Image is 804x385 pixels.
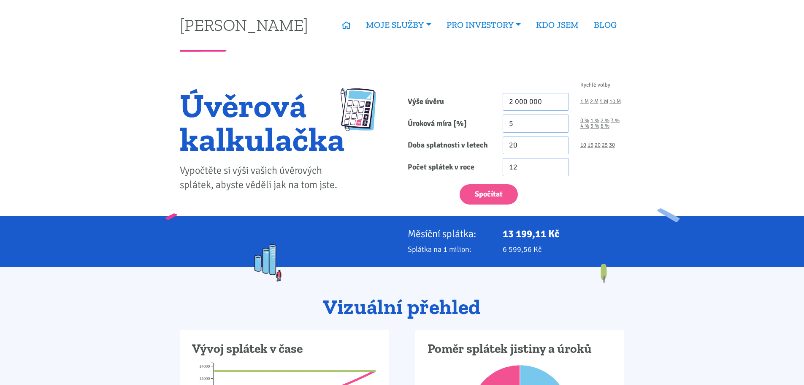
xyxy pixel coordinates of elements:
[199,364,210,369] tspan: 14000
[609,142,615,148] a: 30
[192,341,376,357] h3: Vývoj splátek v čase
[587,142,593,148] a: 15
[580,82,610,88] span: Rychlé volby
[600,99,608,104] a: 5 M
[580,123,589,129] a: 4 %
[402,137,497,155] label: Doba splatnosti v letech
[590,123,599,129] a: 5 %
[180,296,624,319] h2: Vizuální přehled
[180,88,345,156] h1: Úvěrová kalkulačka
[590,99,598,104] a: 2 M
[590,118,599,123] a: 1 %
[528,15,586,35] a: KDO JSEM
[402,158,497,176] label: Počet splátek v roce
[503,228,624,240] p: 13 199,11 Kč
[358,15,439,35] a: MOJE SLUŽBY
[180,164,345,192] p: Vypočtěte si výši vašich úvěrových splátek, abyste věděli jak na tom jste.
[439,15,528,35] a: PRO INVESTORY
[402,115,497,133] label: Úroková míra [%]
[609,99,621,104] a: 10 M
[611,118,620,123] a: 3 %
[586,15,624,35] a: BLOG
[601,123,609,129] a: 6 %
[580,142,586,148] a: 10
[460,184,518,205] button: Spočítat
[408,228,491,240] p: Měsíční splátka:
[402,93,497,111] label: Výše úvěru
[595,142,601,148] a: 20
[503,243,624,255] p: 6 599,56 Kč
[601,118,609,123] a: 2 %
[580,118,589,123] a: 0 %
[602,142,608,148] a: 25
[428,341,612,357] h3: Poměr splátek jistiny a úroků
[180,16,308,33] a: [PERSON_NAME]
[580,99,589,104] a: 1 M
[199,376,210,381] tspan: 12000
[408,243,491,255] p: Splátka na 1 milion:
